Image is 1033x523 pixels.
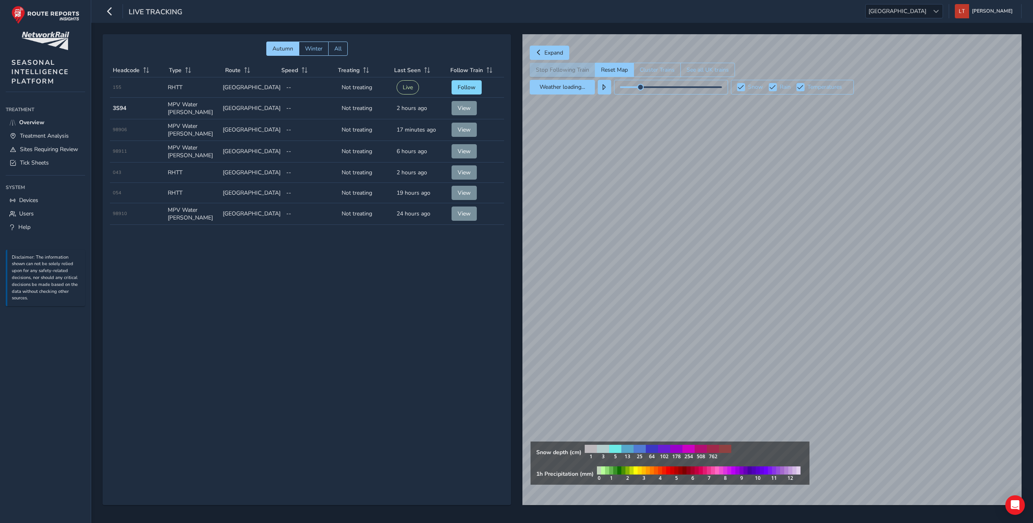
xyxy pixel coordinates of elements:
button: Cluster Trains [634,63,680,77]
td: 6 hours ago [394,141,449,163]
span: 98911 [113,148,127,154]
button: Autumn [266,42,299,56]
span: Expand [544,49,563,57]
td: -- [283,203,338,225]
button: All [328,42,348,56]
td: Not treating [339,163,394,183]
td: 17 minutes ago [394,119,449,141]
span: 98910 [113,211,127,217]
td: [GEOGRAPHIC_DATA] [220,183,283,203]
td: 19 hours ago [394,183,449,203]
td: 24 hours ago [394,203,449,225]
strong: Snow depth (cm) [536,448,581,456]
td: MPV Water [PERSON_NAME] [165,98,220,119]
img: rr logo [11,6,79,24]
img: snow legend [581,442,735,463]
td: 2 hours ago [394,163,449,183]
div: System [6,181,85,193]
img: customer logo [22,32,69,50]
td: [GEOGRAPHIC_DATA] [220,203,283,225]
a: Help [6,220,85,234]
span: Sites Requiring Review [20,145,78,153]
span: Autumn [272,45,293,53]
span: 054 [113,190,121,196]
strong: 3S94 [113,104,126,112]
button: Live [397,80,419,94]
td: [GEOGRAPHIC_DATA] [220,141,283,163]
button: [PERSON_NAME] [955,4,1015,18]
div: Open Intercom Messenger [1005,495,1025,515]
td: MPV Water [PERSON_NAME] [165,203,220,225]
span: Type [169,66,182,74]
a: Sites Requiring Review [6,143,85,156]
td: -- [283,183,338,203]
td: Not treating [339,77,394,98]
button: View [452,144,477,158]
td: [GEOGRAPHIC_DATA] [220,98,283,119]
td: -- [283,119,338,141]
span: View [458,210,471,218]
td: Not treating [339,98,394,119]
span: Headcode [113,66,140,74]
button: View [452,186,477,200]
span: Last Seen [394,66,421,74]
td: -- [283,77,338,98]
td: [GEOGRAPHIC_DATA] [220,77,283,98]
button: Snow Rain Temperatures [731,80,854,94]
span: View [458,126,471,134]
button: View [452,165,477,180]
span: Tick Sheets [20,159,49,167]
a: Tick Sheets [6,156,85,169]
td: -- [283,163,338,183]
span: View [458,169,471,176]
td: 2 hours ago [394,98,449,119]
span: Users [19,210,34,218]
td: -- [283,98,338,119]
span: 98906 [113,127,127,133]
td: MPV Water [PERSON_NAME] [165,141,220,163]
span: Follow [458,84,476,91]
img: rain legend [594,463,804,485]
button: View [452,101,477,115]
span: Devices [19,196,38,204]
td: -- [283,141,338,163]
td: Not treating [339,203,394,225]
span: All [334,45,342,53]
span: View [458,147,471,155]
span: SEASONAL INTELLIGENCE PLATFORM [11,58,69,86]
span: View [458,189,471,197]
td: RHTT [165,163,220,183]
span: Follow Train [450,66,483,74]
a: Users [6,207,85,220]
span: View [458,104,471,112]
span: [PERSON_NAME] [972,4,1013,18]
td: [GEOGRAPHIC_DATA] [220,119,283,141]
span: Route [225,66,241,74]
td: Not treating [339,183,394,203]
span: [GEOGRAPHIC_DATA] [866,4,929,18]
td: Not treating [339,119,394,141]
span: Winter [305,45,322,53]
span: Help [18,223,31,231]
button: Reset Map [595,63,634,77]
button: Weather loading... [530,80,595,94]
button: See all UK trains [680,63,735,77]
p: Disclaimer: The information shown can not be solely relied upon for any safety-related decisions,... [12,254,81,302]
span: Overview [19,119,44,126]
label: Snow [748,84,763,90]
span: Treatment Analysis [20,132,69,140]
button: View [452,207,477,221]
button: Follow [452,80,482,94]
td: RHTT [165,183,220,203]
span: 155 [113,84,121,90]
a: Devices [6,193,85,207]
button: View [452,123,477,137]
img: diamond-layout [955,4,969,18]
td: [GEOGRAPHIC_DATA] [220,163,283,183]
a: Overview [6,116,85,129]
button: Expand [530,46,569,60]
span: 043 [113,169,121,176]
label: Rain [780,84,791,90]
button: Winter [299,42,328,56]
div: Treatment [6,103,85,116]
